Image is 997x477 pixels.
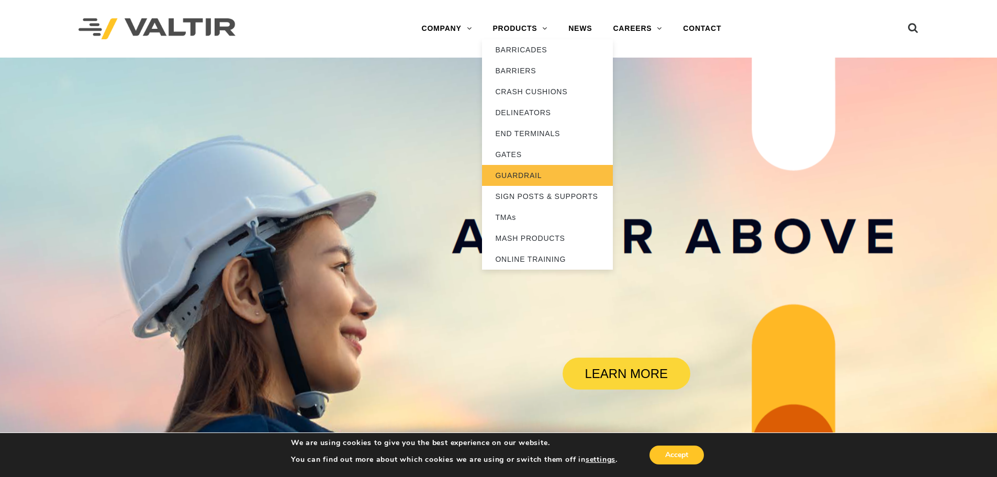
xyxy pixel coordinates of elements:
img: Valtir [79,18,236,40]
a: COMPANY [411,18,482,39]
button: Accept [649,446,704,464]
a: TMAs [482,207,613,228]
a: BARRICADES [482,39,613,60]
a: BARRIERS [482,60,613,81]
a: CRASH CUSHIONS [482,81,613,102]
a: GUARDRAIL [482,165,613,186]
button: settings [586,455,615,464]
a: CAREERS [602,18,673,39]
a: SIGN POSTS & SUPPORTS [482,186,613,207]
a: DELINEATORS [482,102,613,123]
a: GATES [482,144,613,165]
a: MASH PRODUCTS [482,228,613,249]
a: PRODUCTS [482,18,558,39]
p: We are using cookies to give you the best experience on our website. [291,438,618,448]
a: ONLINE TRAINING [482,249,613,270]
p: You can find out more about which cookies we are using or switch them off in . [291,455,618,464]
a: NEWS [558,18,602,39]
a: END TERMINALS [482,123,613,144]
a: CONTACT [673,18,732,39]
a: LEARN MORE [563,358,690,390]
